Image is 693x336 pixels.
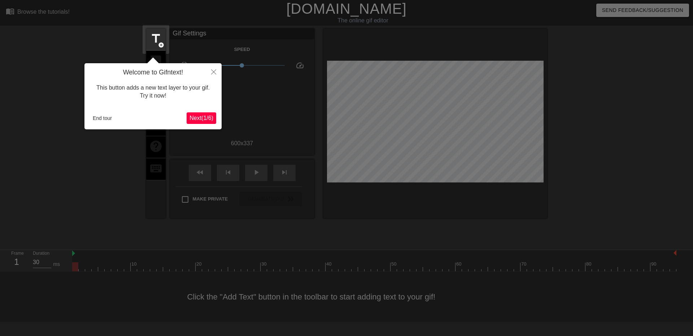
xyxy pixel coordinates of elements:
[189,115,213,121] span: Next ( 1 / 6 )
[90,69,216,77] h4: Welcome to Gifntext!
[206,63,222,80] button: Close
[90,113,115,124] button: End tour
[187,112,216,124] button: Next
[90,77,216,107] div: This button adds a new text layer to your gif. Try it now!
